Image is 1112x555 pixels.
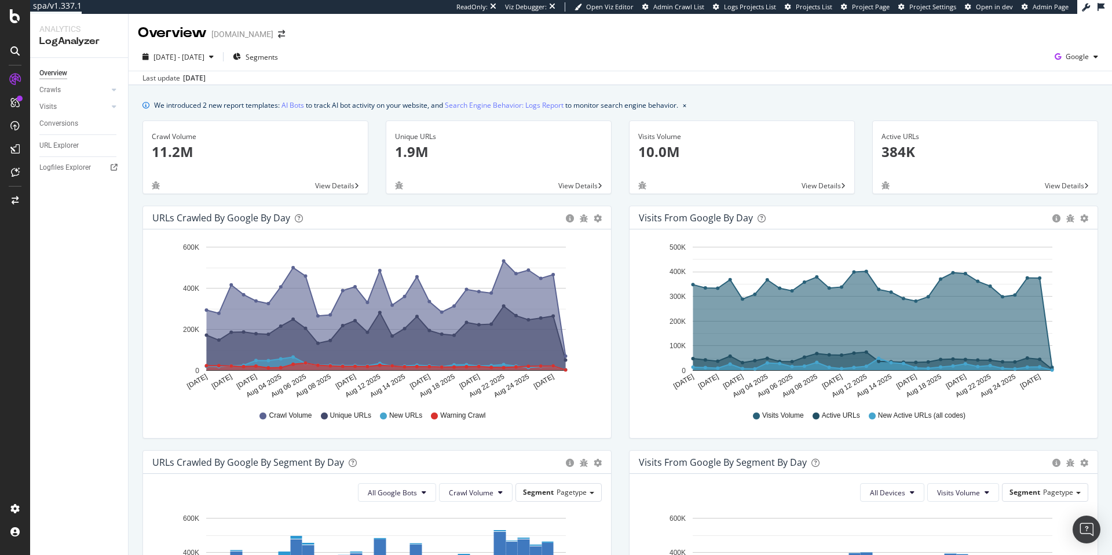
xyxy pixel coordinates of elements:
span: Active URLs [822,411,860,421]
text: [DATE] [458,373,481,390]
text: Aug 12 2025 [343,373,382,399]
text: Aug 04 2025 [731,373,769,399]
div: info banner [142,99,1098,111]
div: URLs Crawled by Google By Segment By Day [152,457,344,468]
text: Aug 08 2025 [294,373,332,399]
a: URL Explorer [39,140,120,152]
div: arrow-right-arrow-left [278,30,285,38]
span: [DATE] - [DATE] [153,52,204,62]
text: 500K [670,243,686,251]
p: 384K [881,142,1089,162]
text: Aug 22 2025 [954,373,992,399]
div: Visits [39,101,57,113]
text: [DATE] [722,373,745,390]
span: View Details [558,181,598,191]
span: View Details [1045,181,1084,191]
a: Admin Crawl List [642,2,704,12]
button: All Google Bots [358,483,436,502]
span: Segments [246,52,278,62]
button: [DATE] - [DATE] [138,48,218,66]
span: Segment [523,487,554,497]
div: ReadOnly: [456,2,488,12]
span: New URLs [389,411,422,421]
text: Aug 06 2025 [269,373,308,399]
span: Logs Projects List [724,2,776,11]
div: Overview [39,67,67,79]
text: [DATE] [185,373,209,390]
div: [DATE] [183,73,206,83]
text: Aug 22 2025 [467,373,506,399]
span: Admin Page [1033,2,1069,11]
text: Aug 14 2025 [368,373,407,399]
text: Aug 12 2025 [830,373,868,399]
p: 1.9M [395,142,602,162]
span: Open Viz Editor [586,2,634,11]
div: Open Intercom Messenger [1073,516,1100,543]
div: Analytics [39,23,119,35]
span: Unique URLs [330,411,371,421]
span: Crawl Volume [269,411,312,421]
text: 100K [670,342,686,350]
svg: A chart. [639,239,1088,400]
a: Visits [39,101,108,113]
div: bug [152,181,160,189]
text: 200K [183,326,199,334]
text: 600K [183,243,199,251]
text: 200K [670,317,686,326]
span: Project Settings [909,2,956,11]
div: bug [881,181,890,189]
div: Crawl Volume [152,132,359,142]
text: 600K [670,514,686,523]
div: Conversions [39,118,78,130]
span: New Active URLs (all codes) [878,411,965,421]
svg: A chart. [152,239,602,400]
div: URL Explorer [39,140,79,152]
div: Visits from Google by day [639,212,753,224]
span: All Google Bots [368,488,417,498]
p: 11.2M [152,142,359,162]
span: Visits Volume [937,488,980,498]
a: Search Engine Behavior: Logs Report [445,99,564,111]
div: Crawls [39,84,61,96]
a: Open in dev [965,2,1013,12]
span: Open in dev [976,2,1013,11]
text: 300K [670,293,686,301]
span: Pagetype [1043,487,1073,497]
a: Project Page [841,2,890,12]
text: Aug 24 2025 [492,373,531,399]
text: [DATE] [895,373,918,390]
span: Visits Volume [762,411,804,421]
div: bug [395,181,403,189]
span: Warning Crawl [440,411,485,421]
div: Unique URLs [395,132,602,142]
div: Visits from Google By Segment By Day [639,457,807,468]
a: Projects List [785,2,832,12]
a: Logs Projects List [713,2,776,12]
div: [DOMAIN_NAME] [211,28,273,40]
span: View Details [802,181,841,191]
text: 0 [195,367,199,375]
div: circle-info [566,214,574,222]
p: 10.0M [638,142,846,162]
text: Aug 14 2025 [855,373,893,399]
div: circle-info [1052,459,1060,467]
span: Pagetype [557,487,587,497]
text: [DATE] [1019,373,1042,390]
span: View Details [315,181,354,191]
text: [DATE] [210,373,233,390]
div: URLs Crawled by Google by day [152,212,290,224]
span: Google [1066,52,1089,61]
span: Crawl Volume [449,488,493,498]
div: bug [1066,459,1074,467]
span: Project Page [852,2,890,11]
div: gear [1080,214,1088,222]
button: All Devices [860,483,924,502]
text: Aug 08 2025 [781,373,819,399]
text: [DATE] [672,373,695,390]
div: Last update [142,73,206,83]
text: [DATE] [945,373,968,390]
div: Viz Debugger: [505,2,547,12]
text: [DATE] [408,373,431,390]
div: bug [580,459,588,467]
